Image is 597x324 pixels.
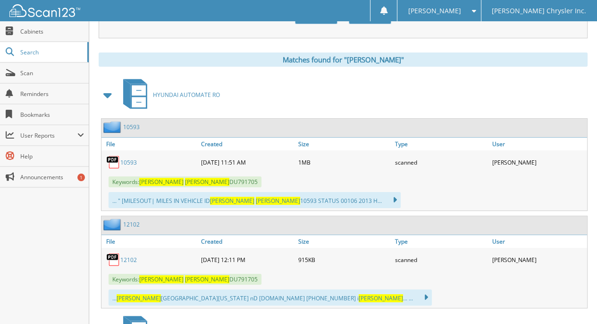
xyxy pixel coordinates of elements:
a: 10593 [120,158,137,166]
a: 12102 [120,256,137,264]
span: [PERSON_NAME] [185,275,229,283]
span: [PERSON_NAME] [359,294,403,302]
div: [DATE] 11:51 AM [199,153,296,172]
span: Cabinets [20,27,84,35]
a: Created [199,235,296,248]
span: [PERSON_NAME] [117,294,161,302]
span: Announcements [20,173,84,181]
div: ... " [MILESOUT| MILES IN VEHICLE ID 10593 STATUS 00106 2013 H... [109,192,401,208]
img: PDF.png [106,155,120,169]
div: scanned [393,250,490,269]
img: scan123-logo-white.svg [9,4,80,17]
a: HYUNDAI AUTOMATE RO [118,76,220,114]
div: scanned [393,153,490,172]
span: [PERSON_NAME] [256,197,300,205]
span: Reminders [20,90,84,98]
a: Type [393,138,490,150]
a: Size [296,138,393,150]
span: Scan [20,69,84,77]
img: folder2.png [103,219,123,230]
a: Type [393,235,490,248]
a: 12102 [123,220,140,228]
span: [PERSON_NAME] [408,8,461,14]
a: File [101,138,199,150]
span: [PERSON_NAME] [139,275,184,283]
img: folder2.png [103,121,123,133]
span: HYUNDAI AUTOMATE RO [153,91,220,99]
span: [PERSON_NAME] [210,197,254,205]
div: 915KB [296,250,393,269]
span: User Reports [20,131,77,140]
div: 1MB [296,153,393,172]
span: Keywords: DU791705 [109,176,261,187]
div: [PERSON_NAME] [490,250,587,269]
div: [PERSON_NAME] [490,153,587,172]
span: [PERSON_NAME] [139,178,184,186]
div: ... [GEOGRAPHIC_DATA][US_STATE] nD [DOMAIN_NAME] [PHONE_NUMBER] i ... ... [109,289,432,306]
span: Search [20,48,83,56]
a: Created [199,138,296,150]
div: 1 [77,174,85,181]
span: [PERSON_NAME] Chrysler Inc. [492,8,586,14]
span: [PERSON_NAME] [185,178,229,186]
div: [DATE] 12:11 PM [199,250,296,269]
span: Bookmarks [20,111,84,119]
a: File [101,235,199,248]
span: Help [20,152,84,160]
a: User [490,235,587,248]
span: Keywords: DU791705 [109,274,261,285]
img: PDF.png [106,253,120,267]
div: Matches found for "[PERSON_NAME]" [99,53,588,67]
a: Size [296,235,393,248]
a: User [490,138,587,150]
a: 10593 [123,123,140,131]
